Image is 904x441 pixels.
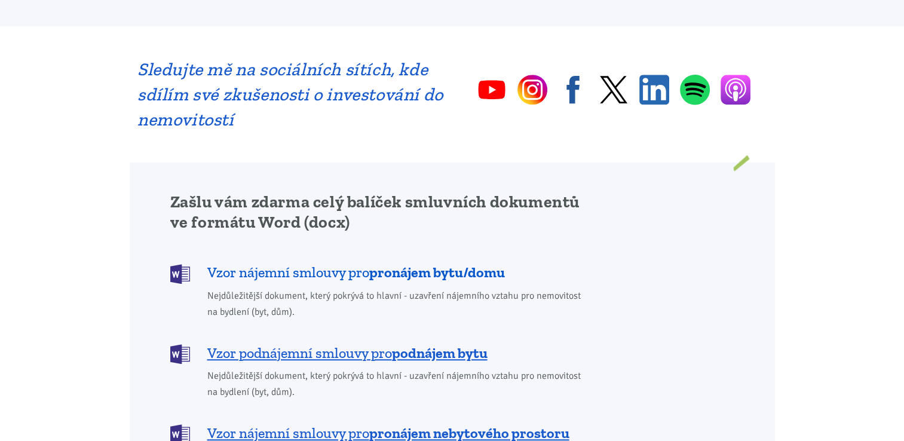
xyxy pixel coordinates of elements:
[170,192,589,232] h2: Zašlu vám zdarma celý balíček smluvních dokumentů ve formátu Word (docx)
[170,343,589,363] a: Vzor podnájemní smlouvy propodnájem bytu
[599,75,629,105] a: Twitter
[639,75,669,105] a: Linkedin
[207,263,505,282] span: Vzor nájemní smlouvy pro
[477,75,507,105] a: YouTube
[392,344,488,362] b: podnájem bytu
[207,368,589,400] span: Nejdůležitější dokument, který pokrývá to hlavní - uzavření nájemního vztahu pro nemovitost na by...
[680,74,710,105] a: Spotify
[170,344,190,364] img: DOCX (Word)
[721,75,750,105] a: Apple Podcasts
[137,57,444,132] h2: Sledujte mě na sociálních sítích, kde sdílím své zkušenosti o investování do nemovitostí
[170,263,589,283] a: Vzor nájemní smlouvy propronájem bytu/domu
[207,288,589,320] span: Nejdůležitější dokument, který pokrývá to hlavní - uzavření nájemního vztahu pro nemovitost na by...
[170,264,190,284] img: DOCX (Word)
[207,344,488,363] span: Vzor podnájemní smlouvy pro
[369,264,505,281] b: pronájem bytu/domu
[517,75,547,105] a: Instagram
[558,75,588,105] a: Facebook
